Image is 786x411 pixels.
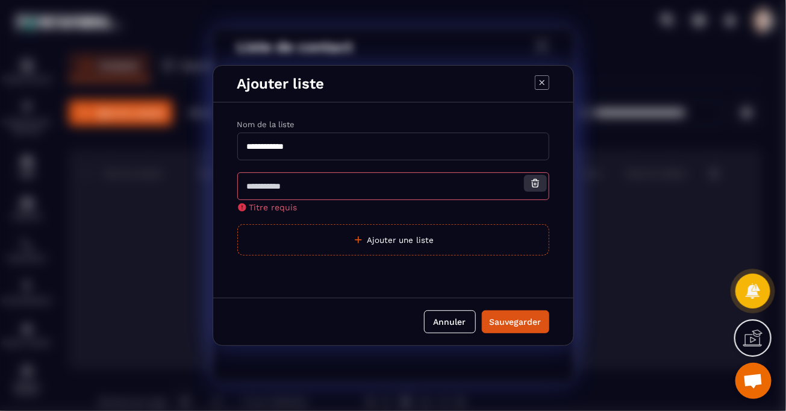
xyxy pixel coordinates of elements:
button: Annuler [424,310,476,333]
button: Sauvegarder [482,310,549,333]
button: Ajouter une liste [237,224,549,256]
div: Ouvrir le chat [735,363,772,399]
label: Nom de la liste [237,120,295,129]
p: Ajouter liste [237,75,325,92]
div: Sauvegarder [490,316,541,328]
span: Titre requis [249,202,298,212]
